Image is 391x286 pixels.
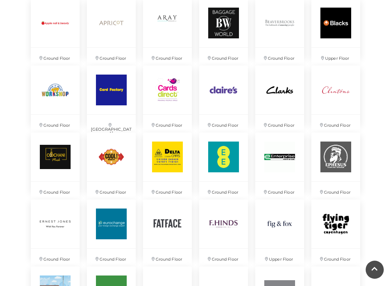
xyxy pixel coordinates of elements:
a: Ground Floor [139,129,195,196]
p: Ground Floor [255,182,304,199]
p: Ground Floor [255,48,304,66]
p: Ground Floor [87,249,136,266]
a: Ground Floor [27,129,83,196]
p: Ground Floor [255,115,304,133]
a: Ground Floor [139,62,195,129]
p: Ground Floor [31,249,80,266]
p: Ground Floor [31,115,80,133]
a: Ground Floor [195,196,252,263]
p: Ground Floor [311,115,360,133]
p: Ground Floor [87,182,136,199]
p: Upper Floor [311,48,360,66]
a: Ground Floor [308,62,364,129]
a: Ground Floor [139,196,195,263]
p: Ground Floor [143,48,192,66]
a: Ground Floor [83,129,139,196]
a: Upper Floor [252,196,308,263]
p: Ground Floor [199,249,248,266]
p: Ground Floor [31,48,80,66]
p: Ground Floor [87,48,136,66]
p: Ground Floor [199,48,248,66]
p: Ground Floor [311,249,360,266]
p: Ground Floor [143,182,192,199]
p: Ground Floor [199,115,248,133]
p: Upper Floor [255,249,304,266]
a: Ground Floor [27,62,83,129]
p: Ground Floor [311,182,360,199]
a: Ground Floor [83,196,139,263]
p: Ground Floor [143,249,192,266]
p: [GEOGRAPHIC_DATA] [87,115,136,140]
a: Ground Floor [252,62,308,129]
a: Ground Floor [252,129,308,196]
a: Ground Floor [195,62,252,129]
a: Ground Floor [308,129,364,196]
a: Ground Floor [195,129,252,196]
a: [GEOGRAPHIC_DATA] [83,62,139,129]
a: Ground Floor [308,196,364,263]
p: Ground Floor [199,182,248,199]
p: Ground Floor [31,182,80,199]
p: Ground Floor [143,115,192,133]
a: Ground Floor [27,196,83,263]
